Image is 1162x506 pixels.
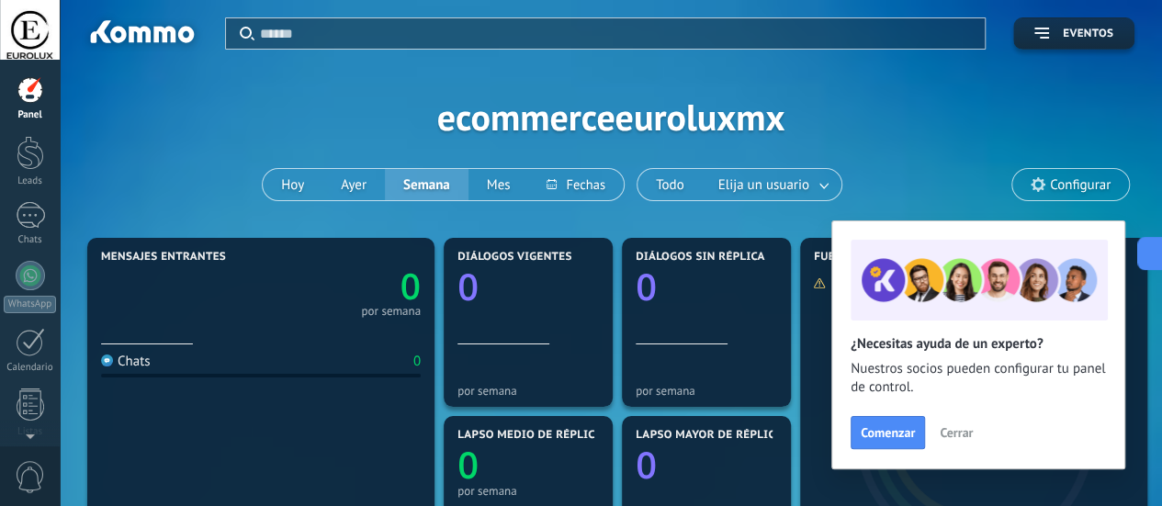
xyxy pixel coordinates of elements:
[4,362,57,374] div: Calendario
[101,251,226,264] span: Mensajes entrantes
[457,439,479,489] text: 0
[4,175,57,187] div: Leads
[468,169,529,200] button: Mes
[814,251,920,264] span: Fuentes de leads
[101,354,113,366] img: Chats
[400,262,421,310] text: 0
[361,307,421,316] div: por semana
[263,169,322,200] button: Hoy
[413,353,421,370] div: 0
[861,426,915,439] span: Comenzar
[1050,177,1111,193] span: Configurar
[322,169,385,200] button: Ayer
[1013,17,1134,50] button: Eventos
[636,261,657,311] text: 0
[457,261,479,311] text: 0
[1063,28,1113,40] span: Eventos
[851,360,1106,397] span: Nuestros socios pueden configurar tu panel de control.
[715,173,813,197] span: Elija un usuario
[637,169,703,200] button: Todo
[101,353,151,370] div: Chats
[940,426,973,439] span: Cerrar
[636,251,765,264] span: Diálogos sin réplica
[457,251,572,264] span: Diálogos vigentes
[4,109,57,121] div: Panel
[457,484,599,498] div: por semana
[4,296,56,313] div: WhatsApp
[851,335,1106,353] h2: ¿Necesitas ayuda de un experto?
[703,169,841,200] button: Elija un usuario
[457,429,603,442] span: Lapso medio de réplica
[931,419,981,446] button: Cerrar
[385,169,468,200] button: Semana
[528,169,623,200] button: Fechas
[4,234,57,246] div: Chats
[636,429,782,442] span: Lapso mayor de réplica
[851,416,925,449] button: Comenzar
[457,384,599,398] div: por semana
[636,384,777,398] div: por semana
[261,262,421,310] a: 0
[636,439,657,489] text: 0
[813,275,1036,291] div: No hay suficientes datos para mostrar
